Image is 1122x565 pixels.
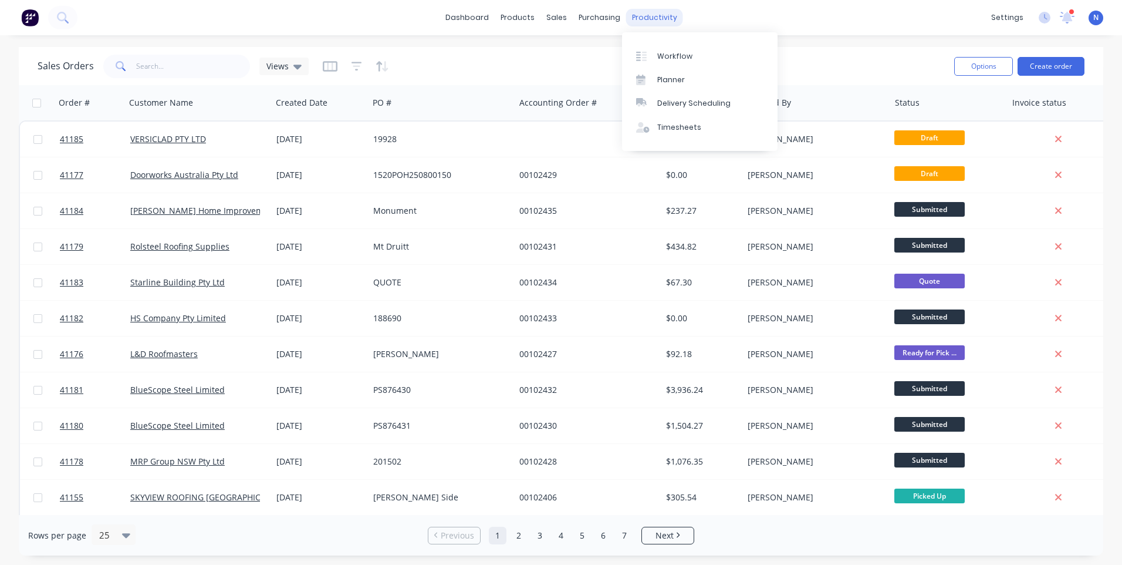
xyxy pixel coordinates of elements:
[60,420,83,432] span: 41180
[373,384,503,396] div: PS876430
[519,348,650,360] div: 00102427
[440,9,495,26] a: dashboard
[60,301,130,336] a: 41182
[130,277,225,288] a: Starline Building Pty Ltd
[894,202,965,217] span: Submitted
[748,241,878,253] div: [PERSON_NAME]
[573,9,626,26] div: purchasing
[622,44,778,68] a: Workflow
[28,530,86,542] span: Rows per page
[276,384,364,396] div: [DATE]
[60,169,83,181] span: 41177
[1018,57,1084,76] button: Create order
[748,348,878,360] div: [PERSON_NAME]
[748,492,878,503] div: [PERSON_NAME]
[60,193,130,228] a: 41184
[276,456,364,468] div: [DATE]
[60,492,83,503] span: 41155
[666,205,735,217] div: $237.27
[540,9,573,26] div: sales
[130,205,309,216] a: [PERSON_NAME] Home Improvements Pty Ltd
[266,60,289,72] span: Views
[519,205,650,217] div: 00102435
[519,312,650,324] div: 00102433
[1012,97,1066,109] div: Invoice status
[60,456,83,468] span: 41178
[1093,12,1099,23] span: N
[60,133,83,145] span: 41185
[136,55,251,78] input: Search...
[60,241,83,253] span: 41179
[748,205,878,217] div: [PERSON_NAME]
[666,312,735,324] div: $0.00
[642,530,694,542] a: Next page
[895,97,920,109] div: Status
[894,238,965,253] span: Submitted
[894,381,965,396] span: Submitted
[748,133,878,145] div: [PERSON_NAME]
[423,527,699,544] ul: Pagination
[894,489,965,503] span: Picked Up
[38,60,94,72] h1: Sales Orders
[130,456,225,467] a: MRP Group NSW Pty Ltd
[373,277,503,288] div: QUOTE
[616,527,633,544] a: Page 7
[373,97,391,109] div: PO #
[894,166,965,181] span: Draft
[626,9,683,26] div: productivity
[60,337,130,372] a: 41176
[495,9,540,26] div: products
[130,312,226,324] a: HS Company Pty Limited
[276,97,327,109] div: Created Date
[573,527,591,544] a: Page 5
[657,75,685,85] div: Planner
[748,169,878,181] div: [PERSON_NAME]
[130,169,238,180] a: Doorworks Australia Pty Ltd
[657,51,692,62] div: Workflow
[510,527,528,544] a: Page 2
[373,133,503,145] div: 19928
[748,420,878,432] div: [PERSON_NAME]
[373,169,503,181] div: 1520POH250800150
[666,420,735,432] div: $1,504.27
[60,372,130,408] a: 41181
[129,97,193,109] div: Customer Name
[666,169,735,181] div: $0.00
[622,92,778,115] a: Delivery Scheduling
[130,384,225,395] a: BlueScope Steel Limited
[666,241,735,253] div: $434.82
[373,456,503,468] div: 201502
[666,277,735,288] div: $67.30
[60,312,83,324] span: 41182
[276,133,364,145] div: [DATE]
[666,492,735,503] div: $305.54
[60,229,130,264] a: 41179
[373,241,503,253] div: Mt Druitt
[21,9,39,26] img: Factory
[985,9,1029,26] div: settings
[748,456,878,468] div: [PERSON_NAME]
[441,530,474,542] span: Previous
[130,348,198,359] a: L&D Roofmasters
[519,97,597,109] div: Accounting Order #
[657,98,731,109] div: Delivery Scheduling
[894,453,965,468] span: Submitted
[748,384,878,396] div: [PERSON_NAME]
[894,310,965,324] span: Submitted
[130,133,206,144] a: VERSICLAD PTY LTD
[60,480,130,515] a: 41155
[60,384,83,396] span: 41181
[130,420,225,431] a: BlueScope Steel Limited
[276,277,364,288] div: [DATE]
[373,205,503,217] div: Monument
[60,157,130,193] a: 41177
[519,420,650,432] div: 00102430
[519,384,650,396] div: 00102432
[130,241,229,252] a: Rolsteel Roofing Supplies
[894,345,965,360] span: Ready for Pick ...
[594,527,612,544] a: Page 6
[519,277,650,288] div: 00102434
[894,130,965,145] span: Draft
[519,241,650,253] div: 00102431
[60,122,130,157] a: 41185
